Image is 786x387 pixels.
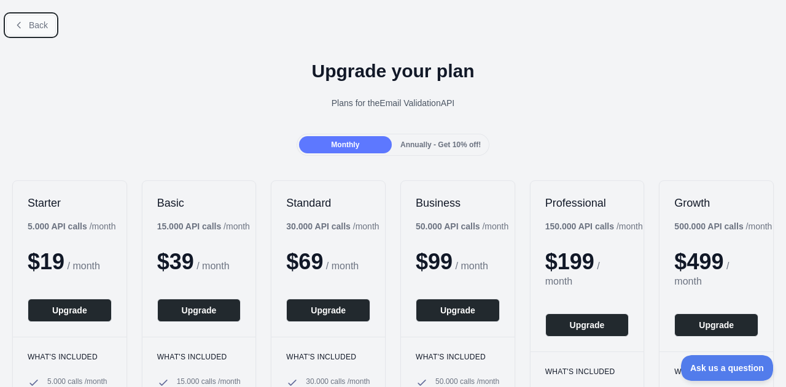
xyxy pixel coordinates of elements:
div: / month [545,220,643,232]
div: / month [286,220,379,232]
b: 50.000 API calls [416,221,480,231]
span: $ 99 [416,249,453,274]
span: $ 199 [545,249,594,274]
span: $ 499 [674,249,723,274]
h2: Business [416,196,500,210]
h2: Growth [674,196,758,210]
iframe: Toggle Customer Support [681,355,774,381]
b: 150.000 API calls [545,221,614,231]
h2: Standard [286,196,370,210]
b: 500.000 API calls [674,221,743,231]
span: $ 69 [286,249,323,274]
div: / month [416,220,508,232]
div: / month [674,220,772,232]
h2: Professional [545,196,629,210]
b: 30.000 API calls [286,221,351,231]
